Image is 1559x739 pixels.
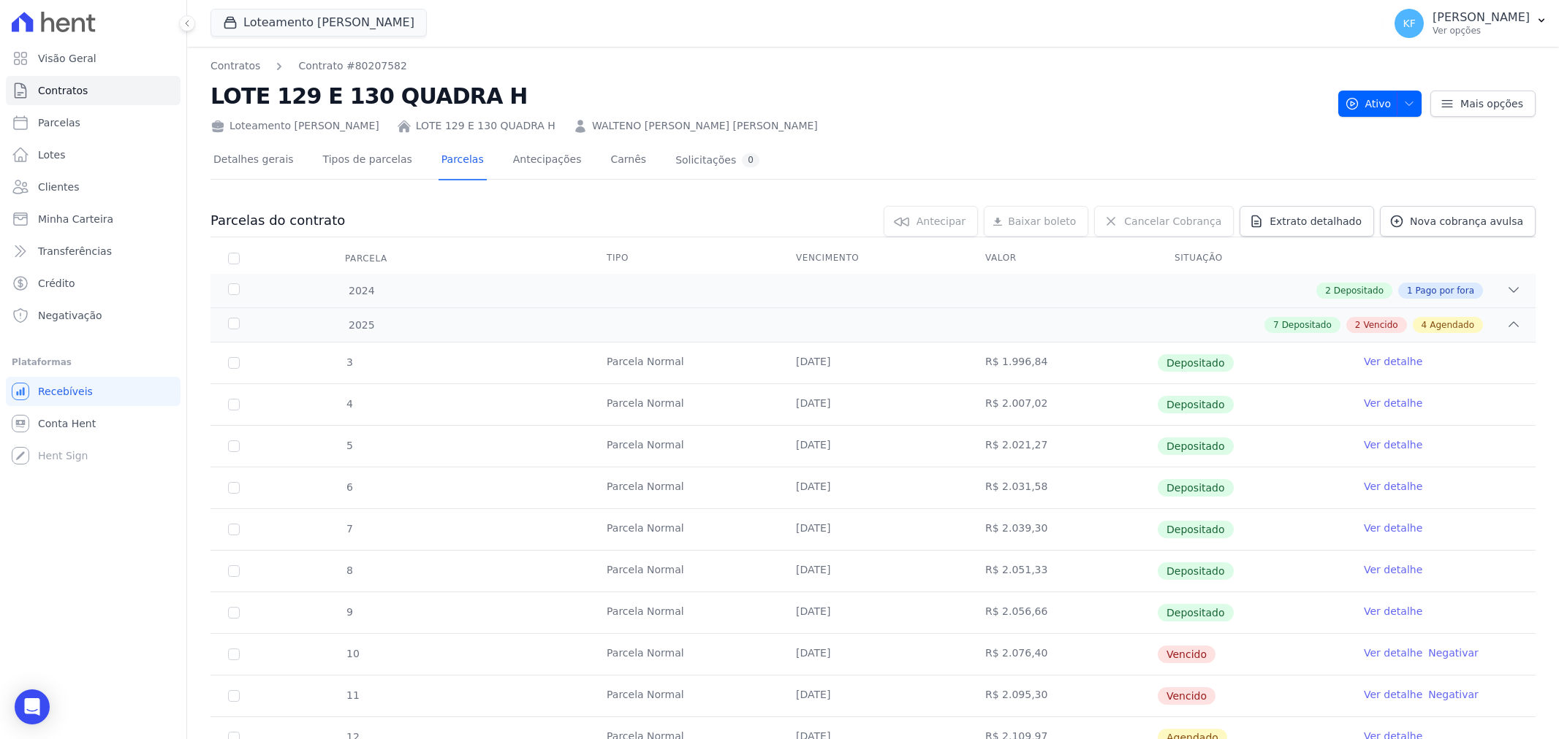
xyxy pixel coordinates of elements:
td: Parcela Normal [589,509,778,550]
th: Situação [1157,243,1346,274]
nav: Breadcrumb [210,58,407,74]
th: Valor [968,243,1157,274]
span: 2 [1355,318,1361,332]
a: Lotes [6,140,181,169]
span: 9 [345,606,353,618]
a: Ver detalhe [1364,396,1422,410]
span: Visão Geral [38,51,96,66]
input: Só é possível selecionar pagamentos em aberto [228,565,240,577]
td: R$ 2.039,30 [968,509,1157,550]
button: Loteamento [PERSON_NAME] [210,9,427,37]
span: Conta Hent [38,416,96,431]
a: Recebíveis [6,377,181,406]
span: Depositado [1158,354,1234,372]
span: Agendado [1430,318,1474,332]
input: default [228,690,240,702]
button: Ativo [1338,91,1422,117]
span: Contratos [38,83,88,98]
span: Depositado [1158,396,1234,413]
td: Parcela Normal [589,342,778,383]
span: Recebíveis [38,384,93,399]
span: Crédito [38,276,75,291]
td: [DATE] [778,634,968,675]
a: Mais opções [1430,91,1536,117]
div: Plataformas [12,353,175,371]
td: R$ 2.056,66 [968,592,1157,633]
span: Parcelas [38,115,80,130]
td: [DATE] [778,592,968,633]
span: Ativo [1345,91,1392,117]
a: Nova cobrança avulsa [1380,206,1536,237]
span: Mais opções [1460,96,1523,111]
span: 3 [345,356,353,368]
div: Solicitações [675,153,759,167]
td: R$ 2.007,02 [968,384,1157,425]
span: 2024 [348,283,375,299]
a: Ver detalhe [1364,437,1422,452]
a: Ver detalhe [1364,687,1422,702]
td: Parcela Normal [589,675,778,716]
a: Solicitações0 [672,142,762,180]
a: WALTENO [PERSON_NAME] [PERSON_NAME] [592,118,818,134]
td: R$ 2.095,30 [968,675,1157,716]
td: Parcela Normal [589,384,778,425]
span: Lotes [38,148,66,162]
span: Vencido [1363,318,1397,332]
span: 1 [1407,284,1413,297]
span: Vencido [1158,687,1215,705]
span: 6 [345,481,353,493]
span: Negativação [38,308,102,323]
span: 7 [1273,318,1279,332]
a: Negativação [6,301,181,330]
td: Parcela Normal [589,467,778,508]
input: Só é possível selecionar pagamentos em aberto [228,482,240,494]
div: 0 [742,153,759,167]
span: Depositado [1334,284,1384,297]
td: Parcela Normal [589,634,778,675]
td: R$ 1.996,84 [968,342,1157,383]
span: Transferências [38,244,112,259]
span: 5 [345,440,353,451]
input: Só é possível selecionar pagamentos em aberto [228,524,240,535]
span: 8 [345,564,353,576]
a: Contratos [210,58,260,74]
span: Depositado [1158,521,1234,538]
a: Ver detalhe [1364,562,1422,577]
span: Depositado [1158,604,1234,621]
span: KF [1403,18,1415,28]
a: Negativar [1428,689,1479,700]
p: [PERSON_NAME] [1433,10,1530,25]
span: Depositado [1158,437,1234,455]
span: 4 [1422,318,1427,332]
td: [DATE] [778,384,968,425]
a: Transferências [6,237,181,266]
p: Ver opções [1433,25,1530,37]
input: Só é possível selecionar pagamentos em aberto [228,607,240,619]
td: R$ 2.076,40 [968,634,1157,675]
a: Parcelas [6,108,181,137]
th: Tipo [589,243,778,274]
a: Contratos [6,76,181,105]
td: [DATE] [778,551,968,591]
th: Vencimento [778,243,968,274]
a: Parcelas [439,142,487,180]
a: Clientes [6,172,181,202]
span: 10 [345,648,360,659]
span: Clientes [38,180,79,194]
a: Ver detalhe [1364,646,1422,660]
span: 11 [345,689,360,701]
td: Parcela Normal [589,426,778,467]
input: default [228,648,240,660]
a: LOTE 129 E 130 QUADRA H [416,118,555,134]
div: Open Intercom Messenger [15,689,50,724]
td: [DATE] [778,675,968,716]
span: Depositado [1282,318,1332,332]
a: Ver detalhe [1364,521,1422,535]
span: Extrato detalhado [1270,214,1362,229]
td: [DATE] [778,342,968,383]
span: Nova cobrança avulsa [1410,214,1523,229]
span: 7 [345,523,353,535]
a: Ver detalhe [1364,354,1422,369]
span: Minha Carteira [38,212,113,226]
a: Visão Geral [6,44,181,73]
